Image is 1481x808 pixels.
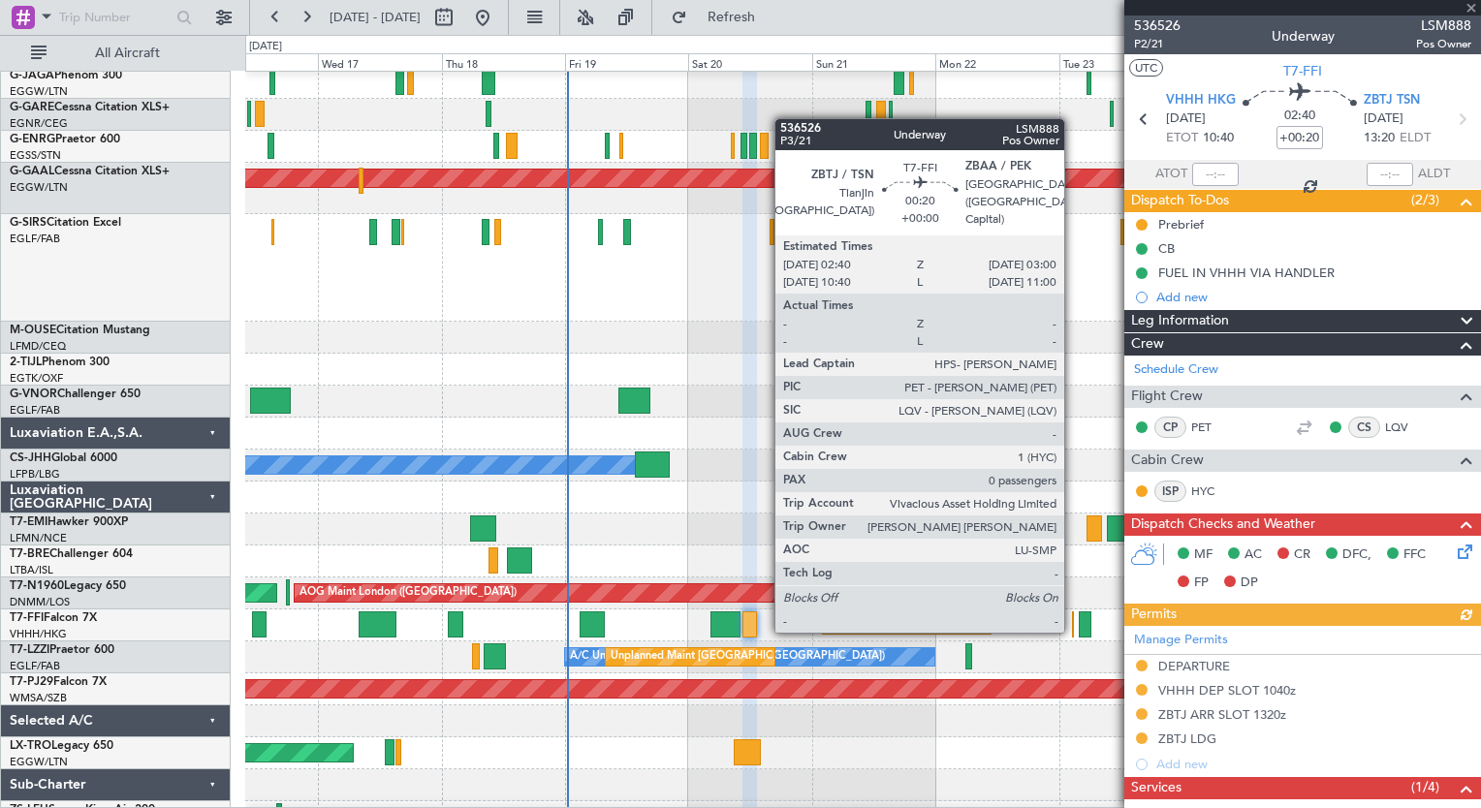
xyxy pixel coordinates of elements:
div: Add new [1156,289,1471,305]
span: AC [1245,545,1262,565]
div: Sat 20 [688,53,811,71]
span: 02:40 [1284,107,1315,126]
a: G-JAGAPhenom 300 [10,70,122,81]
span: Services [1131,777,1182,799]
span: LSM888 [1416,16,1471,36]
div: Planned Maint Tianjin ([GEOGRAPHIC_DATA]) [828,610,1054,639]
div: CB [1158,240,1175,257]
a: Schedule Crew [1134,360,1218,380]
span: M-OUSE [10,325,56,336]
span: All Aircraft [50,47,205,60]
button: UTC [1129,59,1163,77]
span: G-GARE [10,102,54,113]
div: Sun 21 [812,53,935,71]
span: 10:40 [1203,129,1234,148]
span: (1/4) [1411,777,1439,797]
span: FP [1194,574,1209,593]
div: Mon 22 [935,53,1058,71]
span: G-SIRS [10,217,47,229]
span: Flight Crew [1131,386,1203,408]
span: Dispatch Checks and Weather [1131,513,1315,536]
span: Leg Information [1131,310,1229,332]
a: T7-PJ29Falcon 7X [10,676,107,688]
span: T7-EMI [10,516,47,528]
span: MF [1194,545,1213,565]
a: EGLF/FAB [10,232,60,246]
div: Planned Maint [GEOGRAPHIC_DATA] [992,514,1177,544]
a: T7-BREChallenger 604 [10,548,133,560]
a: EGGW/LTN [10,84,68,99]
div: CP [1154,417,1186,438]
div: Fri 19 [565,53,688,71]
span: FFC [1403,545,1426,565]
span: CS-JHH [10,452,51,464]
a: EGNR/CEG [10,116,68,131]
a: HYC [1191,482,1235,500]
a: T7-FFIFalcon 7X [10,612,97,624]
div: Planned Maint [GEOGRAPHIC_DATA] ([GEOGRAPHIC_DATA]) [858,387,1163,416]
div: ISP [1154,481,1186,502]
a: LFMN/NCE [10,531,67,545]
span: Refresh [691,11,772,24]
input: Trip Number [59,3,171,32]
a: T7-EMIHawker 900XP [10,516,128,528]
button: Refresh [662,2,778,33]
div: Thu 18 [442,53,565,71]
div: Prebrief [1158,216,1204,233]
span: [DATE] [1166,109,1206,129]
div: AOG Maint London ([GEOGRAPHIC_DATA]) [299,578,517,607]
span: P2/21 [1134,36,1181,52]
div: [DATE] [249,39,282,55]
span: ETOT [1166,129,1198,148]
span: Pos Owner [1416,36,1471,52]
div: Wed 17 [318,53,441,71]
span: [DATE] - [DATE] [330,9,421,26]
a: EGSS/STN [10,148,61,163]
span: ALDT [1418,165,1450,184]
a: G-ENRGPraetor 600 [10,134,120,145]
a: LTBA/ISL [10,563,53,577]
span: Crew [1131,333,1164,356]
a: VHHH/HKG [10,627,67,641]
div: FUEL IN VHHH VIA HANDLER [1158,264,1335,281]
a: EGTK/OXF [10,371,63,386]
span: T7-N1960 [10,580,64,592]
span: 13:20 [1364,129,1395,148]
a: 2-TIJLPhenom 300 [10,357,110,368]
span: LX-TRO [10,740,51,752]
a: LX-TROLegacy 650 [10,740,113,752]
div: Underway [1272,26,1335,47]
span: G-JAGA [10,70,54,81]
a: G-SIRSCitation Excel [10,217,121,229]
button: All Aircraft [21,38,210,69]
a: EGGW/LTN [10,755,68,769]
div: Tue 23 [1059,53,1182,71]
a: G-VNORChallenger 650 [10,388,141,400]
span: G-GAAL [10,166,54,177]
span: 2-TIJL [10,357,42,368]
span: G-ENRG [10,134,55,145]
span: VHHH HKG [1166,91,1236,110]
span: Dispatch To-Dos [1131,190,1229,212]
span: T7-FFI [1283,61,1322,81]
a: LFMD/CEQ [10,339,66,354]
a: M-OUSECitation Mustang [10,325,150,336]
span: CR [1294,545,1310,565]
div: CS [1348,417,1380,438]
span: 536526 [1134,16,1181,36]
div: A/C Unavailable [GEOGRAPHIC_DATA] ([GEOGRAPHIC_DATA]) [570,642,885,671]
a: PET [1191,419,1235,436]
a: G-GAALCessna Citation XLS+ [10,166,170,177]
div: Tue 16 [195,53,318,71]
span: T7-BRE [10,548,49,560]
a: T7-N1960Legacy 650 [10,580,126,592]
a: WMSA/SZB [10,691,67,705]
a: T7-LZZIPraetor 600 [10,644,114,656]
div: Unplanned Maint [GEOGRAPHIC_DATA] ([GEOGRAPHIC_DATA]) [611,642,930,671]
span: ELDT [1400,129,1431,148]
span: ATOT [1155,165,1187,184]
span: DP [1241,574,1258,593]
a: LFPB/LBG [10,467,60,482]
a: CS-JHHGlobal 6000 [10,452,117,464]
span: (2/3) [1411,190,1439,210]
